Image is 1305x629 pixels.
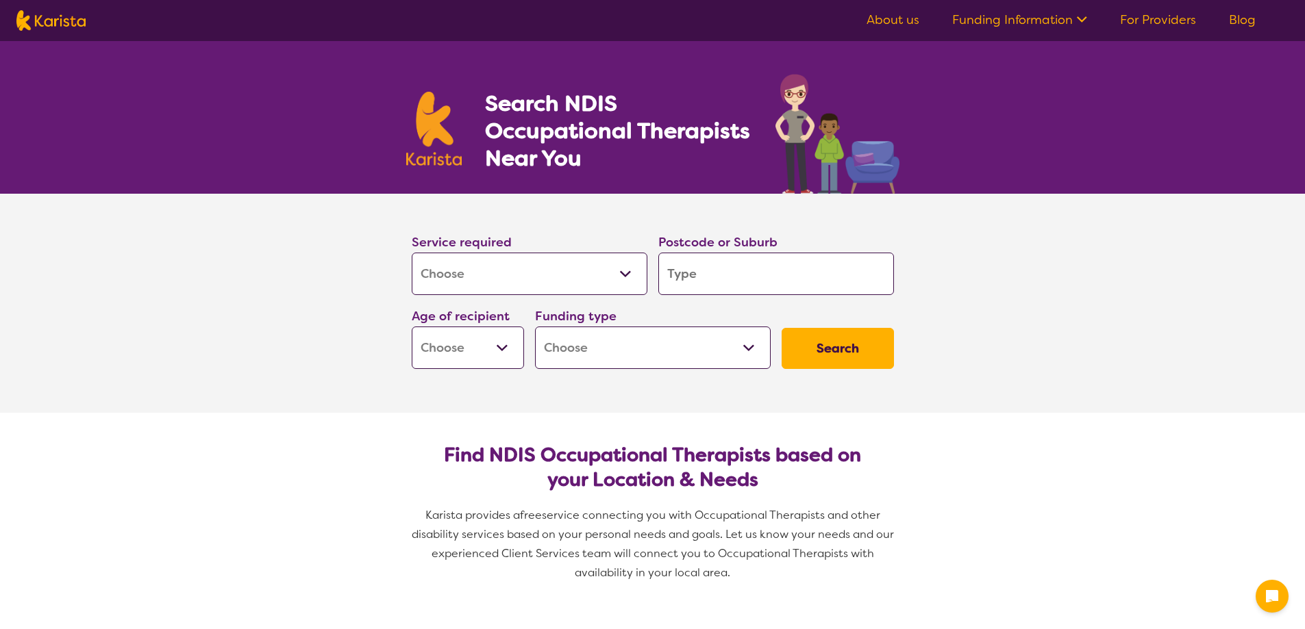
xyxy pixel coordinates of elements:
[867,12,919,28] a: About us
[952,12,1087,28] a: Funding Information
[658,234,778,251] label: Postcode or Suburb
[775,74,899,194] img: occupational-therapy
[1229,12,1256,28] a: Blog
[658,253,894,295] input: Type
[412,234,512,251] label: Service required
[1120,12,1196,28] a: For Providers
[520,508,542,522] span: free
[412,308,510,324] label: Age of recipient
[412,508,897,580] span: service connecting you with Occupational Therapists and other disability services based on your p...
[406,92,462,166] img: Karista logo
[485,90,751,172] h1: Search NDIS Occupational Therapists Near You
[782,328,894,369] button: Search
[423,443,883,492] h2: Find NDIS Occupational Therapists based on your Location & Needs
[425,508,520,522] span: Karista provides a
[535,308,617,324] label: Funding type
[16,10,86,31] img: Karista logo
